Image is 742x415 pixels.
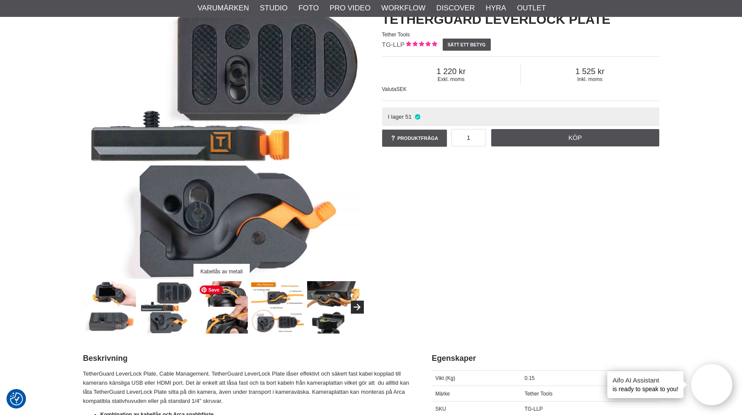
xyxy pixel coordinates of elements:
div: Kundbetyg: 5.00 [405,40,437,49]
img: Enkel fastlåsning av kamerakabel [195,281,248,334]
img: Revisit consent button [10,392,23,405]
a: Kabellås av metall [83,2,360,279]
span: Save [200,285,223,294]
a: Pro Video [330,3,370,14]
img: TetherGuard LeverLock Plate [84,281,136,334]
h1: TetherGuard LeverLock Plate [382,10,659,29]
h2: Beskrivning [83,353,410,364]
a: Workflow [381,3,425,14]
a: Köp [491,129,659,146]
i: I lager [414,113,421,120]
a: Produktfråga [382,130,447,147]
div: Kabellås av metall [193,264,250,279]
a: Discover [436,3,475,14]
img: Arca kompatibel [307,281,360,334]
a: Hyra [486,3,506,14]
button: Samtyckesinställningar [10,391,23,407]
div: is ready to speak to you! [607,371,684,398]
span: Tether Tools [382,32,410,38]
img: Kabellås av metall [139,281,192,334]
span: Valuta [382,86,396,92]
span: TG-LLP [525,406,543,412]
p: TetherGuard LeverLock Plate, Cable Management. TetherGuard LeverLock Plate låser effektivt och sä... [83,370,410,405]
span: SEK [396,86,407,92]
a: Studio [260,3,288,14]
span: Inkl. moms [521,76,659,82]
img: TetherGuard LeverLock Plate [251,281,304,334]
span: 0.15 [525,375,535,381]
span: I lager [388,113,404,120]
h4: Aifo AI Assistant [612,376,678,385]
span: 1 220 [382,67,521,76]
span: Exkl. moms [382,76,521,82]
span: 1 525 [521,67,659,76]
span: 51 [405,113,412,120]
a: Foto [298,3,319,14]
img: TetherGuard LeverLock Plate [83,2,360,279]
span: Tether Tools [525,391,552,397]
h2: Egenskaper [432,353,659,364]
span: Märke [435,391,450,397]
a: Varumärken [198,3,249,14]
a: Sätt ett betyg [443,39,491,51]
button: Next [351,301,364,314]
span: Vikt (Kg) [435,375,455,381]
a: Outlet [517,3,546,14]
span: SKU [435,406,446,412]
span: TG-LLP [382,41,405,48]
